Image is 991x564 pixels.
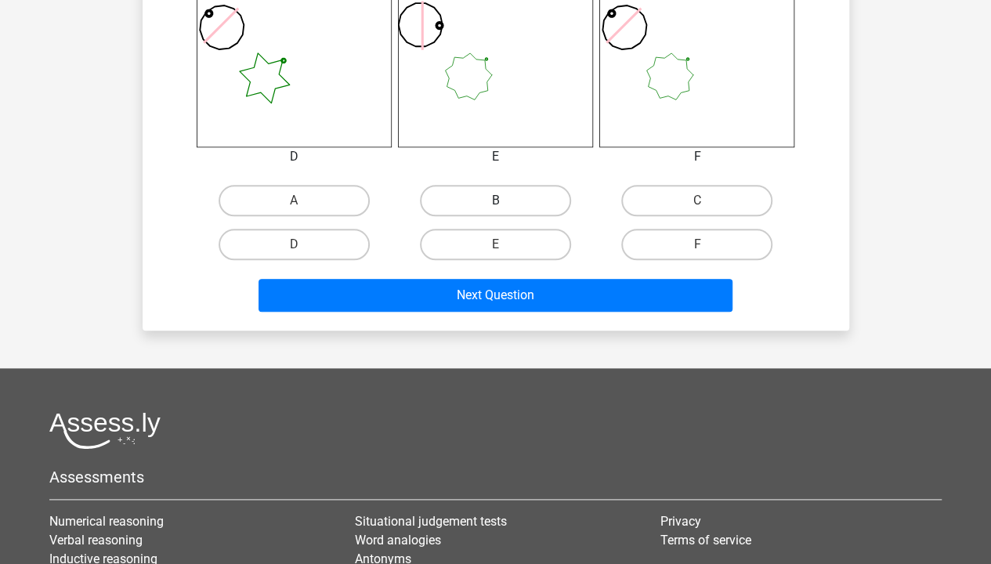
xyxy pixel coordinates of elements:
label: B [420,185,571,216]
a: Situational judgement tests [355,514,507,529]
a: Verbal reasoning [49,533,143,548]
button: Next Question [259,279,732,312]
a: Terms of service [660,533,750,548]
label: A [219,185,370,216]
label: C [621,185,772,216]
img: Assessly logo [49,412,161,449]
div: F [588,147,806,166]
div: E [386,147,605,166]
a: Privacy [660,514,700,529]
label: F [621,229,772,260]
a: Word analogies [355,533,441,548]
div: D [185,147,403,166]
label: E [420,229,571,260]
a: Numerical reasoning [49,514,164,529]
label: D [219,229,370,260]
h5: Assessments [49,468,942,486]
